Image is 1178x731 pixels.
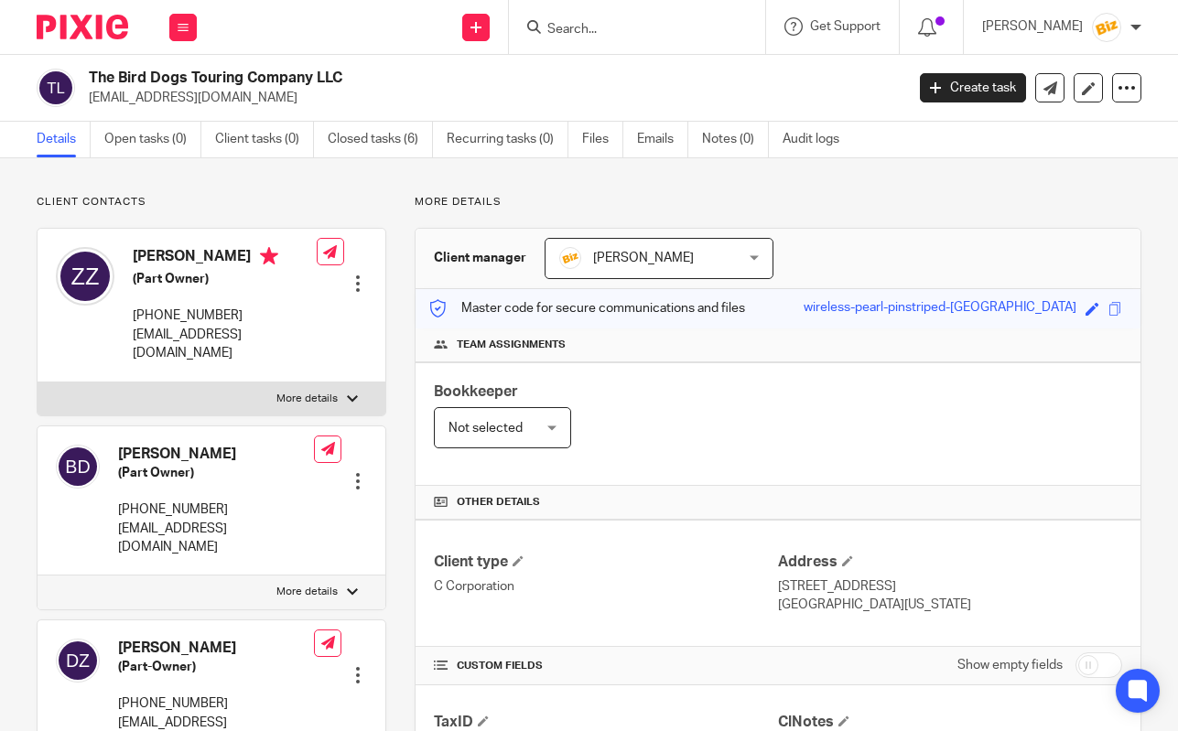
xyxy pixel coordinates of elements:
h5: (Part Owner) [118,464,314,482]
img: svg%3E [56,445,100,489]
span: [PERSON_NAME] [593,252,694,264]
img: Pixie [37,15,128,39]
a: Emails [637,122,688,157]
img: siteIcon.png [1092,13,1121,42]
img: siteIcon.png [559,247,581,269]
a: Closed tasks (6) [328,122,433,157]
p: [EMAIL_ADDRESS][DOMAIN_NAME] [133,326,317,363]
h5: (Part-Owner) [118,658,314,676]
a: Recurring tasks (0) [447,122,568,157]
a: Notes (0) [702,122,769,157]
img: svg%3E [37,69,75,107]
a: Files [582,122,623,157]
label: Show empty fields [957,656,1063,674]
span: Bookkeeper [434,384,518,399]
a: Details [37,122,91,157]
p: [STREET_ADDRESS] [778,577,1122,596]
h5: (Part Owner) [133,270,317,288]
p: [GEOGRAPHIC_DATA][US_STATE] [778,596,1122,614]
h4: [PERSON_NAME] [118,445,314,464]
a: Client tasks (0) [215,122,314,157]
p: More details [415,195,1141,210]
p: Client contacts [37,195,386,210]
input: Search [546,22,710,38]
span: Not selected [449,422,523,435]
p: [PHONE_NUMBER] [133,306,317,325]
span: Get Support [810,20,881,33]
div: wireless-pearl-pinstriped-[GEOGRAPHIC_DATA] [804,298,1076,319]
p: [PHONE_NUMBER] [118,694,314,713]
h4: CUSTOM FIELDS [434,659,778,673]
h2: The Bird Dogs Touring Company LLC [89,69,731,88]
i: Primary [260,247,278,265]
p: [EMAIL_ADDRESS][DOMAIN_NAME] [118,520,314,557]
img: svg%3E [56,247,114,306]
p: More details [276,392,338,406]
h4: [PERSON_NAME] [133,247,317,270]
span: Other details [457,495,540,510]
h4: [PERSON_NAME] [118,639,314,658]
a: Audit logs [783,122,853,157]
a: Create task [920,73,1026,102]
p: Master code for secure communications and files [429,299,745,317]
a: Open tasks (0) [104,122,201,157]
p: [EMAIL_ADDRESS][DOMAIN_NAME] [89,89,892,107]
p: [PERSON_NAME] [982,17,1083,36]
img: svg%3E [56,639,100,683]
span: Team assignments [457,338,566,352]
h3: Client manager [434,249,526,267]
h4: Address [778,553,1122,572]
h4: Client type [434,553,778,572]
p: C Corporation [434,577,778,596]
p: [PHONE_NUMBER] [118,500,314,519]
p: More details [276,585,338,599]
